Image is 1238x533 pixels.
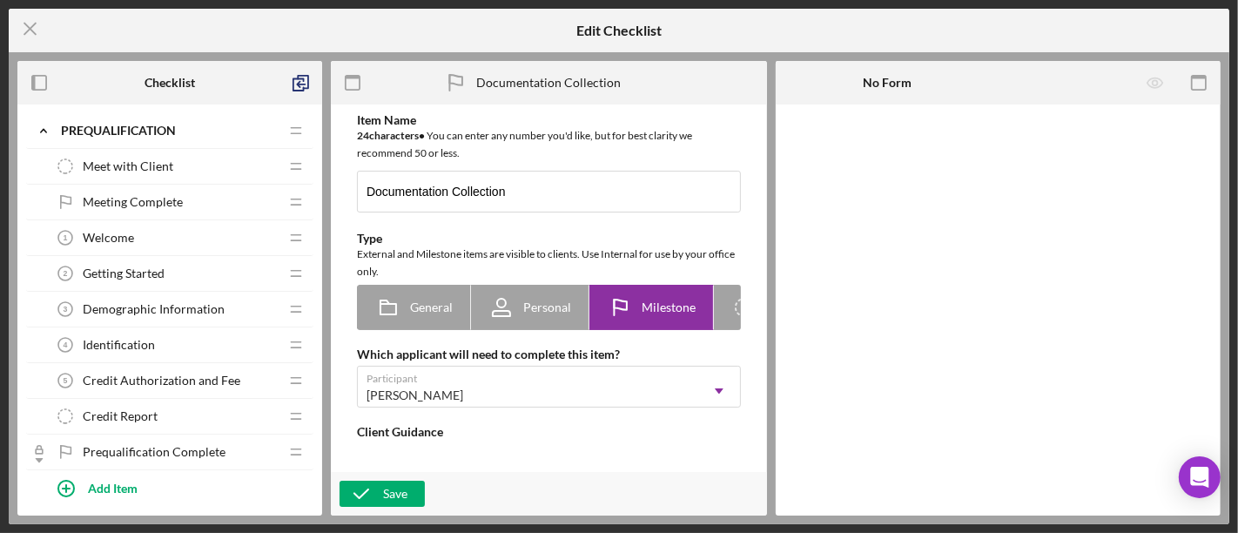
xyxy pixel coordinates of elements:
[1179,456,1221,498] div: Open Intercom Messenger
[357,232,741,246] div: Type
[88,471,138,504] div: Add Item
[83,302,225,316] span: Demographic Information
[863,76,912,90] b: No Form
[83,409,158,423] span: Credit Report
[477,76,622,90] div: Documentation Collection
[357,425,741,439] div: Client Guidance
[145,76,195,90] b: Checklist
[64,341,68,349] tspan: 4
[64,269,68,278] tspan: 2
[83,231,134,245] span: Welcome
[340,481,425,507] button: Save
[383,481,407,507] div: Save
[64,376,68,385] tspan: 5
[357,127,741,162] div: You can enter any number you'd like, but for best clarity we recommend 50 or less.
[410,300,453,314] span: General
[83,338,155,352] span: Identification
[44,470,313,505] button: Add Item
[357,246,741,280] div: External and Milestone items are visible to clients. Use Internal for use by your office only.
[83,374,240,388] span: Credit Authorization and Fee
[83,266,165,280] span: Getting Started
[523,300,571,314] span: Personal
[357,129,425,142] b: 24 character s •
[367,388,463,402] div: [PERSON_NAME]
[642,300,696,314] span: Milestone
[61,124,279,138] div: Prequalification
[357,347,741,361] div: Which applicant will need to complete this item?
[64,233,68,242] tspan: 1
[83,159,173,173] span: Meet with Client
[357,113,741,127] div: Item Name
[576,23,662,38] h5: Edit Checklist
[64,305,68,314] tspan: 3
[83,445,225,459] span: Prequalification Complete
[83,195,183,209] span: Meeting Complete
